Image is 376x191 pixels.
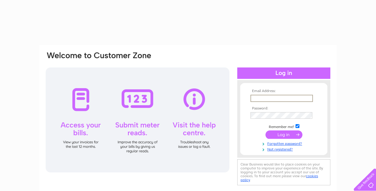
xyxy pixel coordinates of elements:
[241,174,318,182] a: cookies policy
[250,146,319,152] a: Not registered?
[249,106,319,111] th: Password:
[265,130,302,139] input: Submit
[249,89,319,93] th: Email Address:
[250,140,319,146] a: Forgotten password?
[249,123,319,129] td: Remember me?
[237,159,330,185] div: Clear Business would like to place cookies on your computer to improve your experience of the sit...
